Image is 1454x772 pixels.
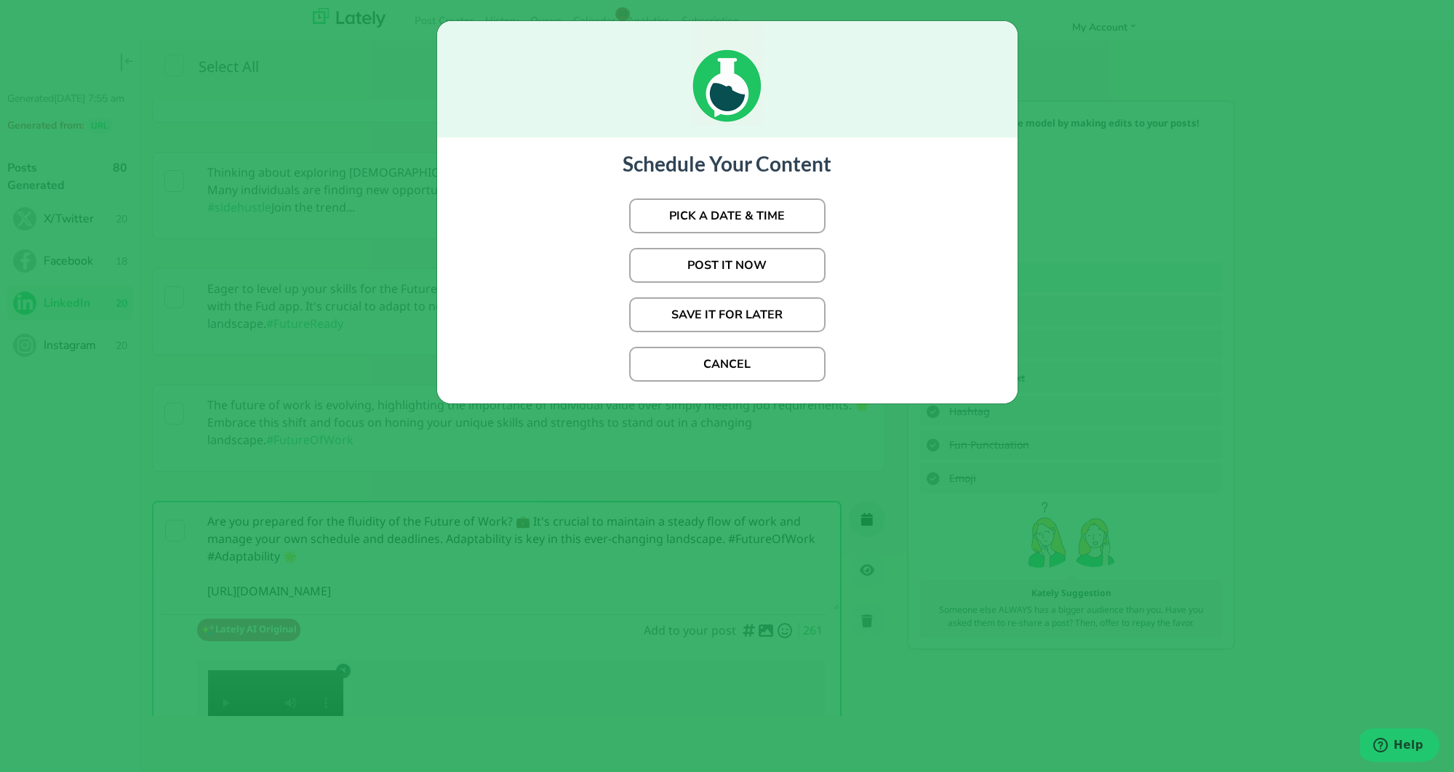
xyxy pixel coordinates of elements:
[691,21,764,125] img: loading_green.c7b22621.gif
[629,347,826,382] button: CANCEL
[452,152,1003,177] h3: Schedule Your Content
[1360,728,1439,765] iframe: Opens a widget where you can find more information
[629,297,826,332] button: SAVE IT FOR LATER
[629,198,826,233] button: PICK A DATE & TIME
[629,248,826,283] button: POST IT NOW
